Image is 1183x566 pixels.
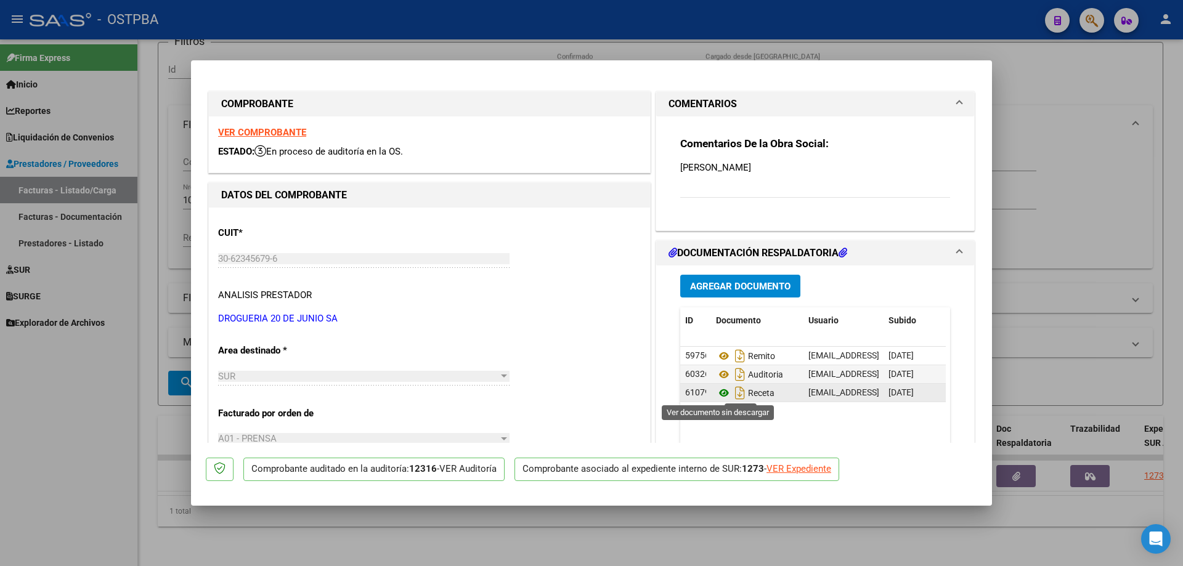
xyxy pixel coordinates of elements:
[680,161,950,174] p: [PERSON_NAME]
[514,458,839,482] p: Comprobante asociado al expediente interno de SUR: -
[218,288,312,302] div: ANALISIS PRESTADOR
[656,265,974,521] div: DOCUMENTACIÓN RESPALDATORIA
[716,315,761,325] span: Documento
[888,369,914,379] span: [DATE]
[808,387,1017,397] span: [EMAIL_ADDRESS][DOMAIN_NAME] - [PERSON_NAME]
[888,387,914,397] span: [DATE]
[808,350,1017,360] span: [EMAIL_ADDRESS][DOMAIN_NAME] - [PERSON_NAME]
[945,307,1007,334] datatable-header-cell: Acción
[685,315,693,325] span: ID
[680,275,800,297] button: Agregar Documento
[218,312,641,326] p: DROGUERIA 20 DE JUNIO SA
[218,406,345,421] p: Facturado por orden de
[766,462,831,476] div: VER Expediente
[218,146,254,157] span: ESTADO:
[221,98,293,110] strong: COMPROBANTE
[732,365,748,384] i: Descargar documento
[680,307,711,334] datatable-header-cell: ID
[656,116,974,230] div: COMENTARIOS
[669,97,737,111] h1: COMENTARIOS
[884,307,945,334] datatable-header-cell: Subido
[716,370,783,379] span: Auditoria
[808,369,1017,379] span: [EMAIL_ADDRESS][DOMAIN_NAME] - [PERSON_NAME]
[803,307,884,334] datatable-header-cell: Usuario
[221,189,347,201] strong: DATOS DEL COMPROBANTE
[439,462,497,476] div: VER Auditoría
[732,383,748,403] i: Descargar documento
[218,371,235,382] span: SUR
[711,307,803,334] datatable-header-cell: Documento
[218,226,345,240] p: CUIT
[1141,524,1171,554] div: Open Intercom Messenger
[690,281,791,292] span: Agregar Documento
[656,92,974,116] mat-expansion-panel-header: COMENTARIOS
[808,315,839,325] span: Usuario
[742,463,764,474] strong: 1273
[243,458,505,482] p: Comprobante auditado en la auditoría: -
[656,241,974,265] mat-expansion-panel-header: DOCUMENTACIÓN RESPALDATORIA
[669,246,847,261] h1: DOCUMENTACIÓN RESPALDATORIA
[888,315,916,325] span: Subido
[685,387,710,397] span: 61079
[685,369,710,379] span: 60326
[732,346,748,366] i: Descargar documento
[685,350,710,360] span: 59756
[680,137,829,150] strong: Comentarios De la Obra Social:
[218,433,277,444] span: A01 - PRENSA
[716,351,775,361] span: Remito
[716,388,774,398] span: Receta
[888,350,914,360] span: [DATE]
[409,463,437,474] strong: 12316
[218,344,345,358] p: Area destinado *
[218,127,306,138] a: VER COMPROBANTE
[254,146,403,157] span: En proceso de auditoría en la OS.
